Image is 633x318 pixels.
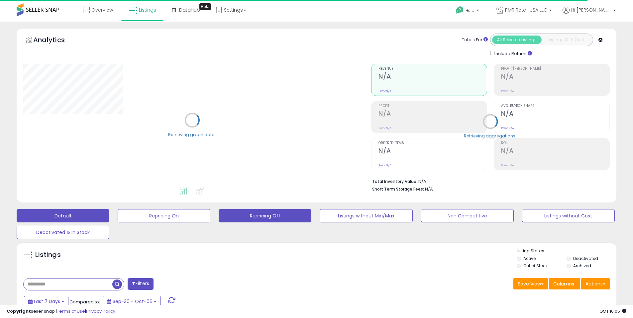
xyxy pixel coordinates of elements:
button: Columns [549,278,580,289]
label: Deactivated [573,256,598,261]
p: Listing States: [517,248,616,254]
span: DataHub [179,7,200,13]
button: Sep-30 - Oct-06 [103,296,161,307]
label: Archived [573,263,591,269]
label: Active [523,256,536,261]
button: Listings without Cost [522,209,615,222]
button: All Selected Listings [492,36,542,44]
span: Hi [PERSON_NAME] [571,7,611,13]
button: Actions [581,278,610,289]
button: Repricing Off [219,209,311,222]
a: Terms of Use [57,308,85,314]
i: Get Help [456,6,464,14]
div: Retrieving graph data.. [168,131,217,137]
label: Out of Stock [523,263,548,269]
span: Last 7 Days [34,298,60,305]
span: PMR Retail USA LLC [505,7,547,13]
button: Last 7 Days [24,296,68,307]
button: Repricing On [118,209,210,222]
span: Compared to: [69,299,100,305]
button: Save View [513,278,548,289]
div: Retrieving aggregations.. [464,133,517,139]
div: Tooltip anchor [199,3,211,10]
button: Deactivated & In Stock [17,226,109,239]
div: seller snap | | [7,308,115,315]
span: Sep-30 - Oct-06 [113,298,153,305]
span: 2025-10-14 16:05 GMT [599,308,626,314]
strong: Copyright [7,308,31,314]
h5: Analytics [33,35,78,46]
span: Help [466,8,475,13]
div: Include Returns [485,49,540,57]
span: Listings [139,7,156,13]
div: Totals For [462,37,488,43]
a: Privacy Policy [86,308,115,314]
a: Hi [PERSON_NAME] [563,7,616,22]
button: Default [17,209,109,222]
h5: Listings [35,250,61,260]
span: Columns [553,280,574,287]
button: Listings With Cost [541,36,591,44]
a: Help [451,1,486,22]
span: Overview [91,7,113,13]
button: Non Competitive [421,209,514,222]
button: Filters [128,278,154,290]
button: Listings without Min/Max [320,209,412,222]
